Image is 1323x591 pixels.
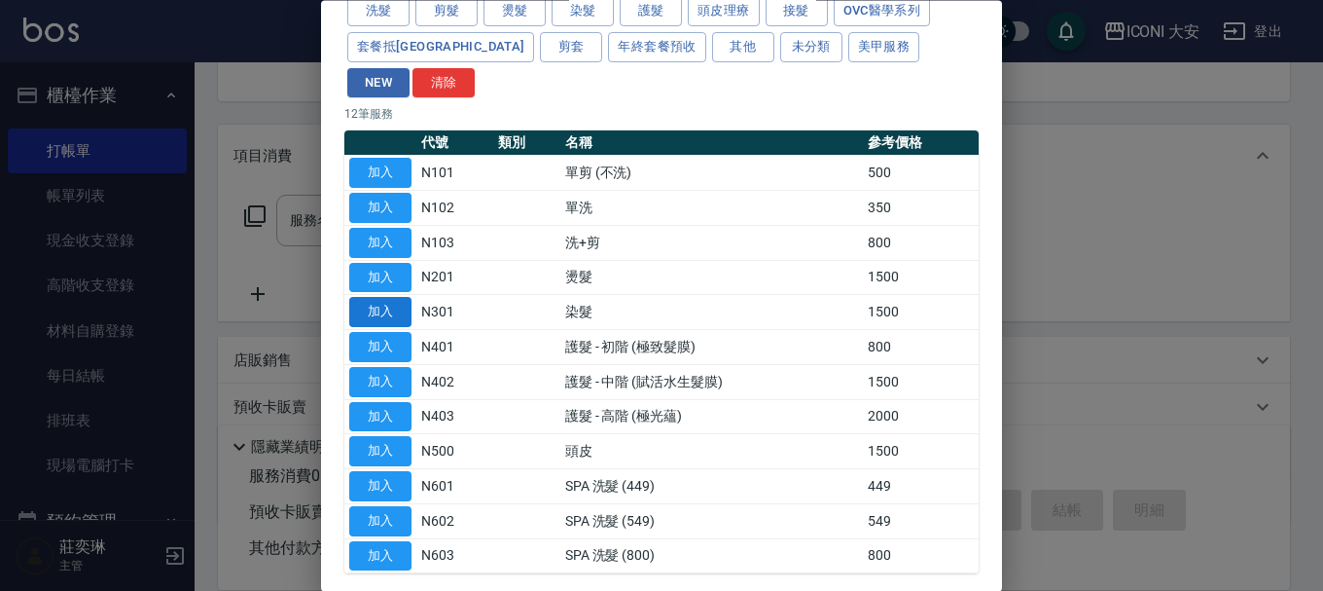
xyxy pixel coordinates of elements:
td: N401 [416,330,493,365]
td: 800 [863,226,979,261]
td: N301 [416,295,493,330]
td: 護髮 - 高階 (極光蘊) [560,400,863,435]
button: 清除 [412,68,475,98]
td: 449 [863,469,979,504]
button: 套餐抵[GEOGRAPHIC_DATA] [347,32,534,62]
td: SPA 洗髮 (549) [560,504,863,539]
td: 單洗 [560,191,863,226]
button: 加入 [349,228,411,258]
td: 1500 [863,434,979,469]
td: 單剪 (不洗) [560,156,863,191]
td: 350 [863,191,979,226]
button: 加入 [349,541,411,572]
p: 12 筆服務 [344,106,979,124]
button: 加入 [349,402,411,432]
th: 代號 [416,131,493,157]
td: 洗+剪 [560,226,863,261]
button: 加入 [349,263,411,293]
td: 1500 [863,365,979,400]
td: 2000 [863,400,979,435]
td: N101 [416,156,493,191]
button: 加入 [349,333,411,363]
td: 頭皮 [560,434,863,469]
button: 其他 [712,32,774,62]
td: 500 [863,156,979,191]
button: 未分類 [780,32,842,62]
td: SPA 洗髮 (449) [560,469,863,504]
td: SPA 洗髮 (800) [560,539,863,574]
td: N602 [416,504,493,539]
td: 800 [863,330,979,365]
td: N103 [416,226,493,261]
td: 1500 [863,261,979,296]
td: 1500 [863,295,979,330]
th: 類別 [493,131,560,157]
td: N500 [416,434,493,469]
button: 加入 [349,367,411,397]
th: 參考價格 [863,131,979,157]
td: 800 [863,539,979,574]
button: 加入 [349,506,411,536]
td: N102 [416,191,493,226]
button: 美甲服務 [848,32,920,62]
td: N603 [416,539,493,574]
td: 燙髮 [560,261,863,296]
td: N402 [416,365,493,400]
td: 549 [863,504,979,539]
td: 護髮 - 中階 (賦活水生髮膜) [560,365,863,400]
button: 剪套 [540,32,602,62]
td: N201 [416,261,493,296]
td: 染髮 [560,295,863,330]
button: 年終套餐預收 [608,32,705,62]
td: N403 [416,400,493,435]
button: 加入 [349,472,411,502]
td: 護髮 - 初階 (極致髮膜) [560,330,863,365]
button: 加入 [349,194,411,224]
button: 加入 [349,298,411,328]
td: N601 [416,469,493,504]
button: NEW [347,68,410,98]
button: 加入 [349,437,411,467]
button: 加入 [349,159,411,189]
th: 名稱 [560,131,863,157]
